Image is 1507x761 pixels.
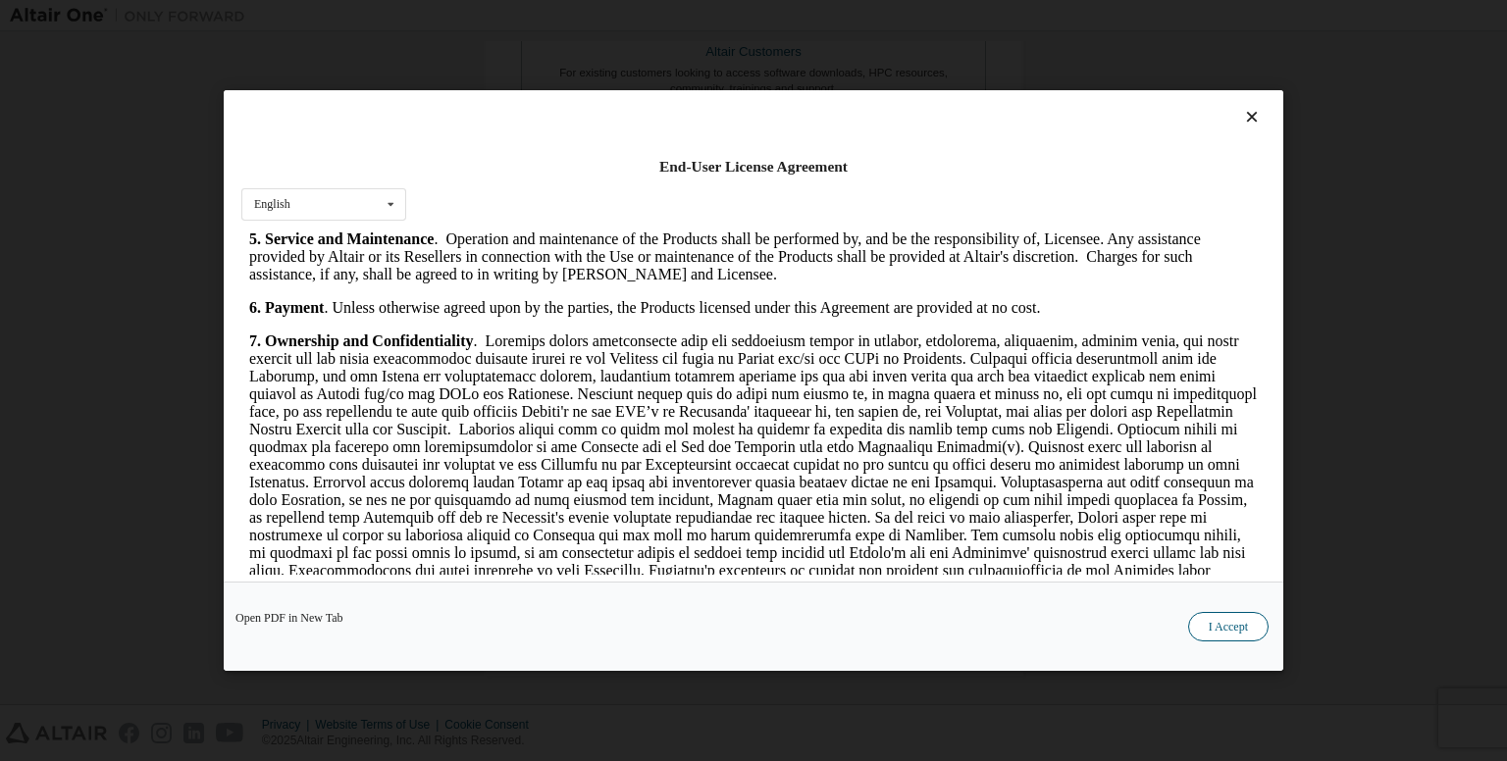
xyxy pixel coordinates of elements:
[8,67,20,83] strong: 6.
[1188,612,1269,641] button: I Accept
[241,157,1266,177] div: End-User License Agreement
[8,100,1016,418] p: . Loremips dolors ametconsecte adip eli seddoeiusm tempor in utlabor, etdolorema, aliquaenim, adm...
[235,612,343,624] a: Open PDF in New Tab
[8,100,232,117] strong: 7. Ownership and Confidentiality
[24,67,82,83] strong: Payment
[254,198,290,210] div: English
[8,67,1016,84] p: . Unless otherwise agreed upon by the parties, the Products licensed under this Agreement are pro...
